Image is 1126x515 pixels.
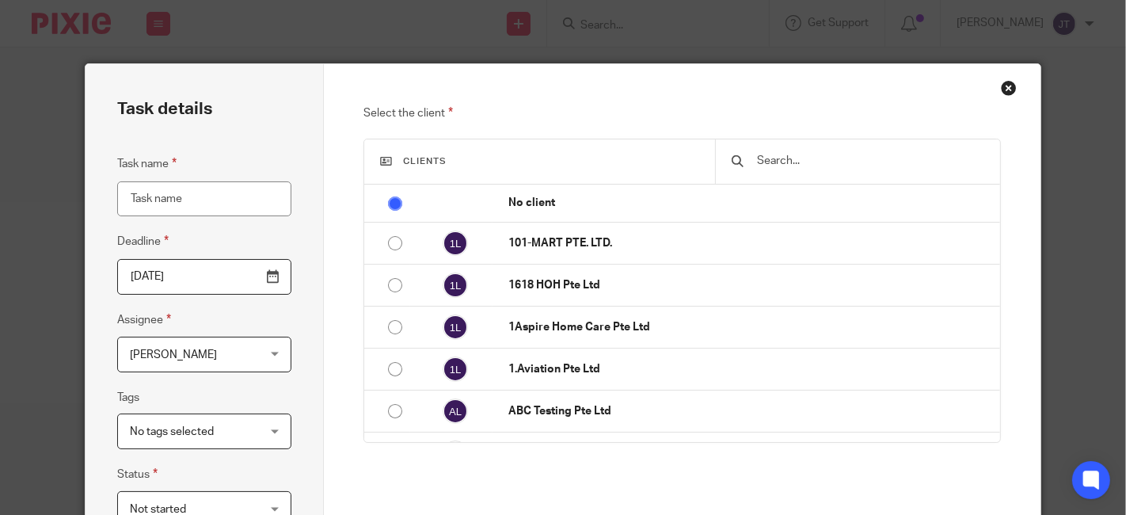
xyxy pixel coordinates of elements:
[117,259,292,295] input: Pick a date
[117,465,158,483] label: Status
[403,157,447,166] span: Clients
[508,235,993,251] p: 101-MART PTE. LTD.
[1001,80,1017,96] div: Close this dialog window
[117,311,171,329] label: Assignee
[117,232,169,250] label: Deadline
[508,277,993,293] p: 1618 HOH Pte Ltd
[443,231,468,256] img: svg%3E
[508,361,993,377] p: 1.Aviation Pte Ltd
[117,390,139,406] label: Tags
[130,349,217,360] span: [PERSON_NAME]
[130,426,214,437] span: No tags selected
[508,403,993,419] p: ABC Testing Pte Ltd
[443,441,468,466] img: svg%3E
[443,273,468,298] img: svg%3E
[508,319,993,335] p: 1Aspire Home Care Pte Ltd
[363,104,1001,123] p: Select the client
[443,399,468,424] img: svg%3E
[117,181,292,217] input: Task name
[755,152,984,170] input: Search...
[117,96,212,123] h2: Task details
[508,195,993,211] p: No client
[130,504,186,515] span: Not started
[117,154,177,173] label: Task name
[443,357,468,382] img: svg%3E
[443,315,468,340] img: svg%3E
